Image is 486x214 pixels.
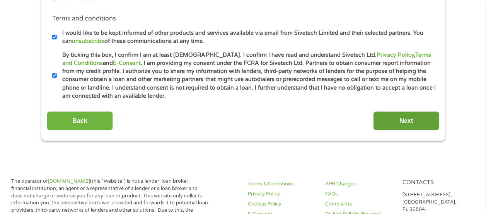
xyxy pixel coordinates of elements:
input: Next [373,111,439,130]
p: [STREET_ADDRESS], [GEOGRAPHIC_DATA], FL 32804. [402,191,470,213]
label: I would like to be kept informed of other products and services available via email from Sivetech... [57,29,436,46]
a: [DOMAIN_NAME] [48,178,90,184]
h4: Contacts [402,179,470,187]
a: Privacy Policy [248,190,316,198]
a: Complaints [325,200,393,208]
a: Privacy Policy [376,52,414,58]
a: E-Consent [113,60,141,66]
a: Cookies Policy [248,200,316,208]
input: Back [47,111,113,130]
a: Terms & Conditions [248,180,316,188]
label: By ticking this box, I confirm I am at least [DEMOGRAPHIC_DATA]. I confirm I have read and unders... [57,51,436,100]
a: FAQs [325,190,393,198]
label: Terms and conditions [52,15,116,23]
a: APR Charges [325,180,393,188]
a: Terms and Conditions [62,52,431,66]
a: unsubscribe [72,38,104,44]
